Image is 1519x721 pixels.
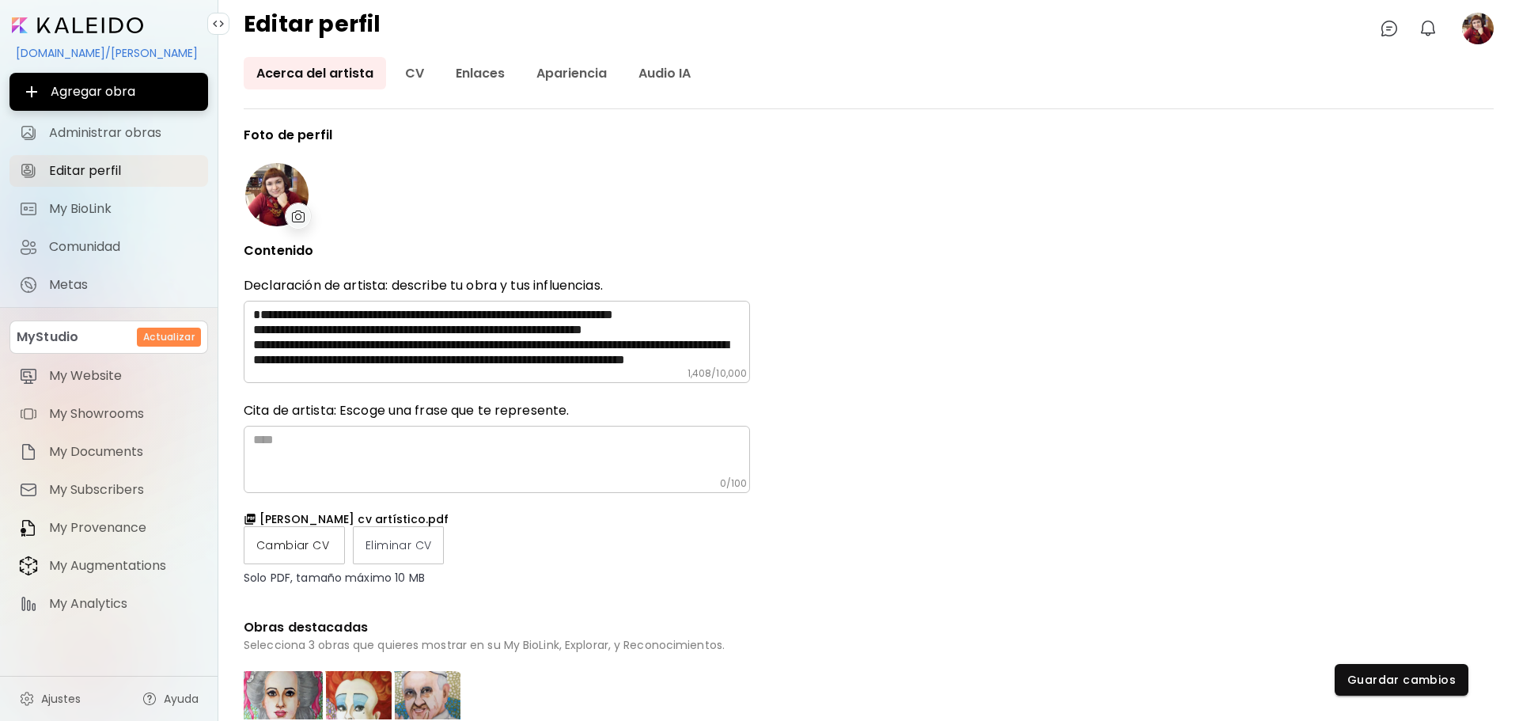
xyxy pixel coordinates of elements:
a: itemMy Provenance [9,512,208,544]
button: Agregar obra [9,73,208,111]
button: Guardar cambios [1335,664,1468,696]
a: Comunidad iconComunidad [9,231,208,263]
a: itemMy Augmentations [9,550,208,582]
img: Administrar obras icon [19,123,38,142]
span: My Website [49,368,199,384]
a: Administrar obras iconAdministrar obras [9,117,208,149]
span: Eliminar CV [366,537,431,554]
img: item [19,556,38,576]
a: Apariencia [524,57,619,89]
img: Editar perfil icon [19,161,38,180]
span: Metas [49,277,199,293]
span: Cambiar CV [256,537,332,554]
h6: 1,408 / 10,000 [688,367,747,380]
a: Audio IA [626,57,703,89]
a: itemMy Subscribers [9,474,208,506]
h6: Obras destacadas [244,617,750,638]
a: Enlaces [443,57,517,89]
a: Acerca del artista [244,57,386,89]
a: Ayuda [132,683,208,715]
img: item [19,404,38,423]
a: Editar perfil iconEditar perfil [9,155,208,187]
img: chatIcon [1380,19,1399,38]
img: settings [19,691,35,707]
span: Comunidad [49,239,199,255]
div: [DOMAIN_NAME]/[PERSON_NAME] [9,40,208,66]
a: Ajustes [9,683,90,715]
h6: Actualizar [143,330,195,344]
span: Ajustes [41,691,81,707]
img: My BioLink icon [19,199,38,218]
img: item [19,442,38,461]
span: My Analytics [49,596,199,612]
a: completeMy BioLink iconMy BioLink [9,193,208,225]
h6: 0 / 100 [720,477,747,490]
a: itemMy Website [9,360,208,392]
a: itemMy Analytics [9,588,208,620]
a: CV [392,57,437,89]
img: item [19,366,38,385]
a: itemMy Documents [9,436,208,468]
img: Metas icon [19,275,38,294]
a: itemMy Showrooms [9,398,208,430]
span: Guardar cambios [1347,672,1456,689]
p: Contenido [244,244,750,258]
img: item [19,518,38,537]
img: Comunidad icon [19,237,38,256]
span: Administrar obras [49,125,199,141]
h6: [PERSON_NAME] cv artístico.pdf [259,512,449,526]
img: item [19,594,38,613]
span: My Showrooms [49,406,199,422]
p: Foto de perfil [244,128,750,142]
p: MyStudio [17,328,78,347]
span: Editar perfil [49,163,199,179]
h4: Editar perfil [244,13,381,44]
p: Solo PDF, tamaño máximo 10 MB [244,571,750,585]
a: completeMetas iconMetas [9,269,208,301]
img: help [142,691,157,707]
button: bellIcon [1415,15,1441,42]
label: Cambiar CV [244,526,345,564]
span: My BioLink [49,201,199,217]
span: My Documents [49,444,199,460]
p: Declaración de artista: describe tu obra y tus influencias. [244,277,750,294]
span: My Augmentations [49,558,199,574]
img: collapse [212,17,225,30]
span: Agregar obra [22,82,195,101]
span: Ayuda [164,691,199,707]
h6: Selecciona 3 obras que quieres mostrar en su My BioLink, Explorar, y Reconocimientos. [244,638,750,652]
span: My Provenance [49,520,199,536]
span: My Subscribers [49,482,199,498]
img: bellIcon [1419,19,1438,38]
img: item [19,480,38,499]
h6: Cita de artista: Escoge una frase que te represente. [244,402,750,419]
label: Eliminar CV [353,526,444,564]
